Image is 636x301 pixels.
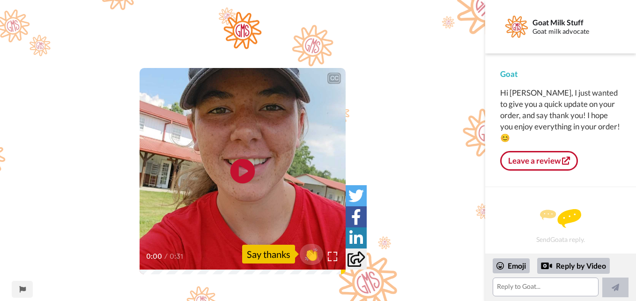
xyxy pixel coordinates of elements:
span: 👏 [300,247,323,262]
span: 0:00 [146,251,163,262]
span: / [164,251,168,262]
img: message.svg [540,209,581,228]
div: Say thanks [242,245,295,263]
div: Reply by Video [541,260,552,271]
div: Hi [PERSON_NAME], I just wanted to give you a quick update on your order, and say thank you! I ho... [500,87,621,143]
div: Goat Milk Stuff [532,18,621,27]
div: Goat [500,68,621,80]
img: Profile Image [505,15,528,38]
button: 👏 [300,244,323,265]
img: Full screen [328,252,337,261]
div: CC [328,74,340,83]
div: Send Goat a reply. [498,203,623,249]
div: Emoji [493,258,530,273]
span: 0:31 [170,251,186,262]
a: Leave a review [500,151,578,171]
div: Goat milk advocate [532,28,621,36]
img: 7916b98f-ae7a-4a87-93be-04eb33a40aaf [223,12,262,49]
div: Reply by Video [537,258,610,274]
